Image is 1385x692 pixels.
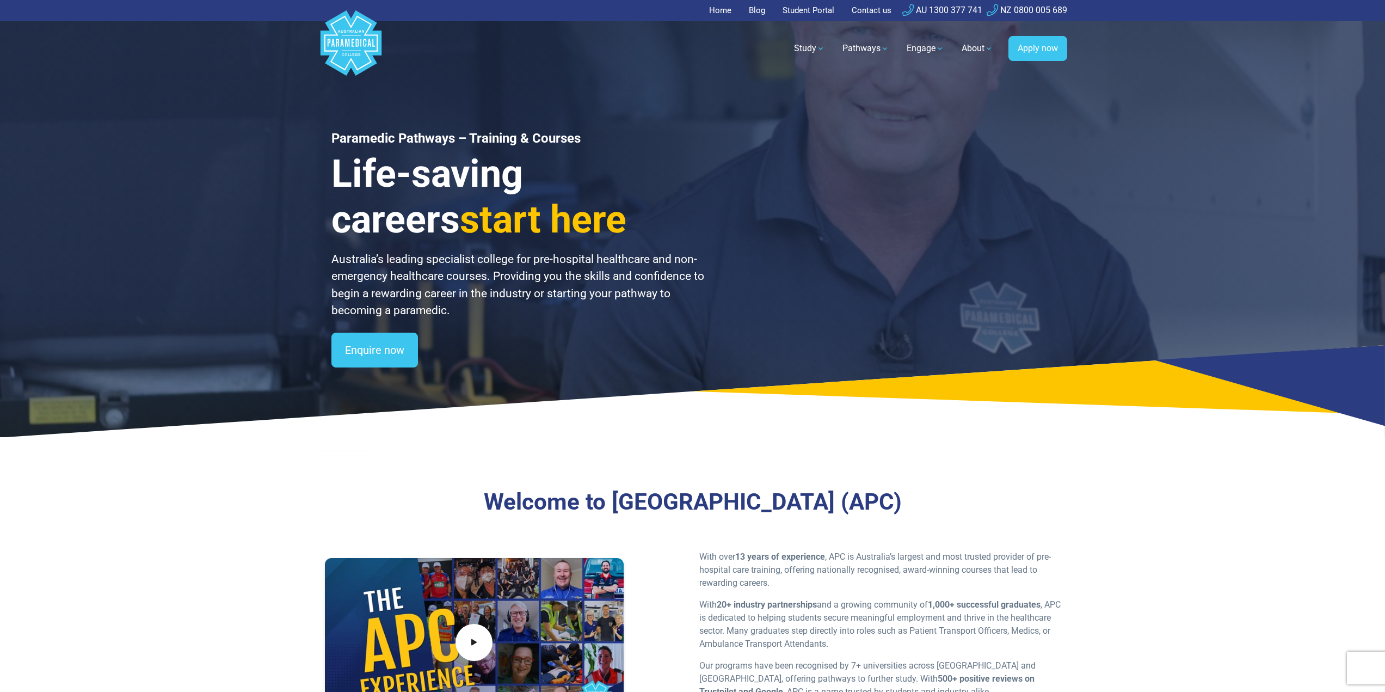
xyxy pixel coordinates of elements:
[331,333,418,368] a: Enquire now
[717,599,817,610] strong: 20+ industry partnerships
[735,552,825,562] strong: 13 years of experience
[1008,36,1067,61] a: Apply now
[955,33,1000,64] a: About
[900,33,951,64] a: Engage
[836,33,896,64] a: Pathways
[331,131,706,146] h1: Paramedic Pathways – Training & Courses
[318,21,384,76] a: Australian Paramedical College
[787,33,832,64] a: Study
[699,550,1061,590] p: With over , APC is Australia’s largest and most trusted provider of pre-hospital care training, o...
[331,151,706,242] h3: Life-saving careers
[331,251,706,320] p: Australia’s leading specialist college for pre-hospital healthcare and non-emergency healthcare c...
[928,599,1041,610] strong: 1,000+ successful graduates
[380,488,1005,516] h3: Welcome to [GEOGRAPHIC_DATA] (APC)
[987,5,1067,15] a: NZ 0800 005 689
[902,5,982,15] a: AU 1300 377 741
[699,598,1061,651] p: With and a growing community of , APC is dedicated to helping students secure meaningful employme...
[460,197,626,242] span: start here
